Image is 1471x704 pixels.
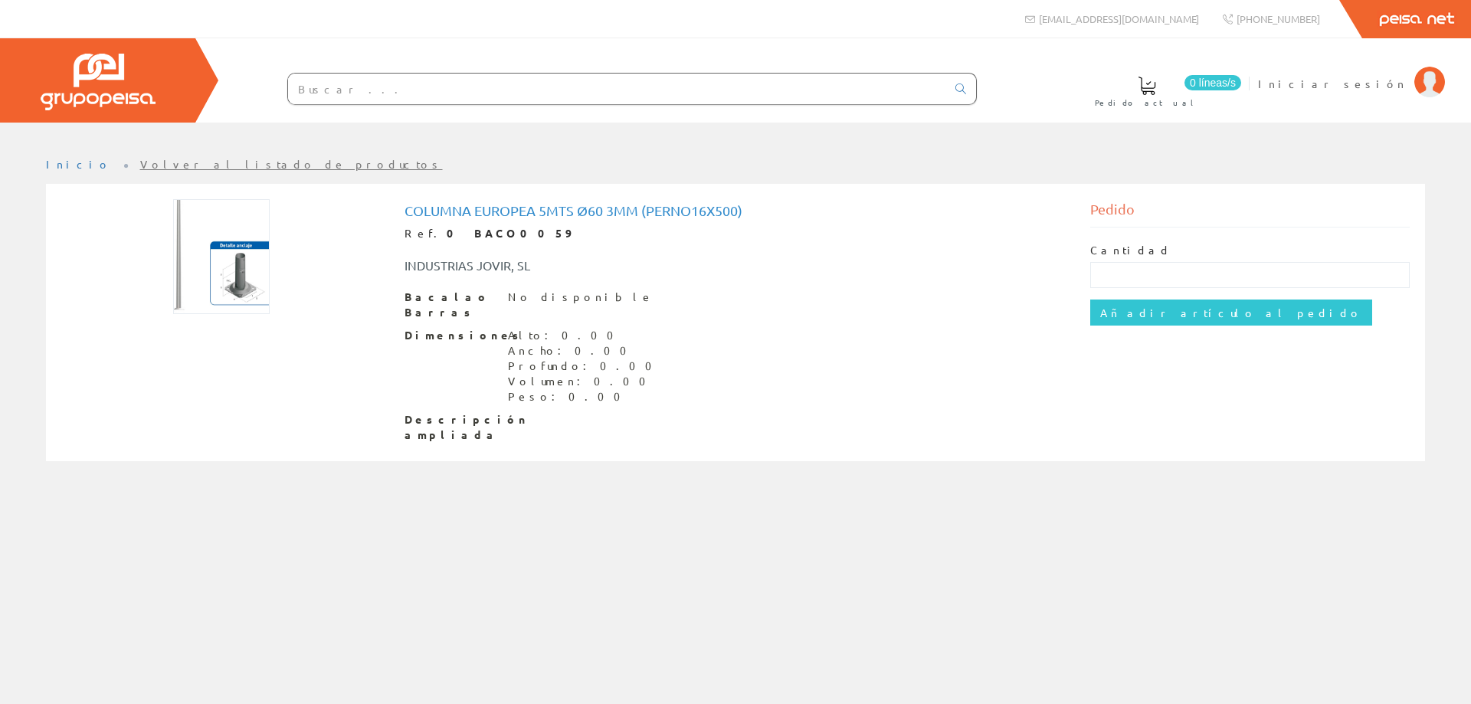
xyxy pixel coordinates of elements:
input: Buscar ... [288,74,946,104]
font: Dimensiones [405,328,524,342]
font: [EMAIL_ADDRESS][DOMAIN_NAME] [1039,12,1199,25]
a: Iniciar sesión [1258,64,1445,78]
font: No disponible [508,290,654,303]
font: Pedido [1090,201,1135,217]
font: Peso: 0.00 [508,389,630,403]
font: 0 líneas/s [1190,77,1236,89]
input: Añadir artículo al pedido [1090,300,1372,326]
font: Bacalao Barras [405,290,490,319]
font: Pedido actual [1095,97,1199,108]
a: Inicio [46,157,111,171]
font: Volumen: 0.00 [508,374,655,388]
font: Descripción ampliada [405,412,529,441]
font: [PHONE_NUMBER] [1237,12,1320,25]
img: Grupo Peisa [41,54,156,110]
font: Ref. [405,226,447,240]
font: Ancho: 0.00 [508,343,636,357]
font: 0 BACO0059 [447,226,571,240]
font: Profundo: 0.00 [508,359,661,372]
font: Cantidad [1090,243,1171,257]
font: INDUSTRIAS JOVIR, SL [405,257,530,273]
font: Iniciar sesión [1258,77,1407,90]
font: Columna Europea 5mts Ø60 3mm (perno16x500) [405,202,742,218]
a: Volver al listado de productos [140,157,443,171]
img: Foto artículo Columna Europea 5mts Ø60 3mm (perno16x500) (126.27906976744x150) [173,199,270,314]
font: Alto: 0.00 [508,328,623,342]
